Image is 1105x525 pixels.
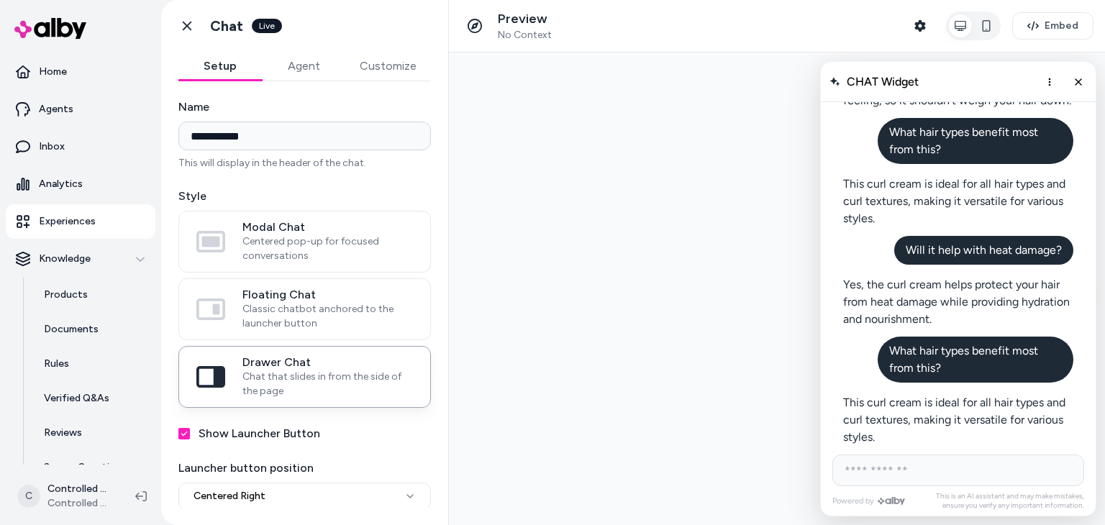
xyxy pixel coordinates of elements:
p: Analytics [39,177,83,191]
a: Verified Q&As [29,381,155,416]
div: Live [252,19,282,33]
p: Verified Q&As [44,391,109,406]
a: Reviews [29,416,155,450]
a: Products [29,278,155,312]
button: CControlled Chaos ShopifyControlled Chaos [9,473,124,519]
p: Rules [44,357,69,371]
a: Agents [6,92,155,127]
span: Chat that slides in from the side of the page [242,370,413,398]
label: Launcher button position [178,460,431,477]
p: This will display in the header of the chat. [178,156,431,170]
p: Preview [498,11,552,27]
a: Analytics [6,167,155,201]
label: Name [178,99,431,116]
button: Setup [178,52,262,81]
span: Floating Chat [242,288,413,302]
a: Home [6,55,155,89]
p: Survey Questions [44,460,127,475]
button: Embed [1012,12,1093,40]
span: Centered pop-up for focused conversations [242,234,413,263]
button: Knowledge [6,242,155,276]
span: Modal Chat [242,220,413,234]
a: Documents [29,312,155,347]
span: Drawer Chat [242,355,413,370]
span: Embed [1045,19,1078,33]
p: Agents [39,102,73,117]
p: Knowledge [39,252,91,266]
p: Controlled Chaos Shopify [47,482,112,496]
span: No Context [498,29,552,42]
h1: Chat [210,17,243,35]
a: Experiences [6,204,155,239]
span: Controlled Chaos [47,496,112,511]
p: Inbox [39,140,65,154]
p: Reviews [44,426,82,440]
img: alby Logo [14,18,86,39]
button: Agent [262,52,345,81]
p: Products [44,288,88,302]
a: Inbox [6,129,155,164]
p: Home [39,65,67,79]
p: Experiences [39,214,96,229]
a: Rules [29,347,155,381]
span: C [17,485,40,508]
a: Survey Questions [29,450,155,485]
label: Style [178,188,431,205]
span: Classic chatbot anchored to the launcher button [242,302,413,331]
label: Show Launcher Button [199,425,320,442]
p: Documents [44,322,99,337]
button: Customize [345,52,431,81]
